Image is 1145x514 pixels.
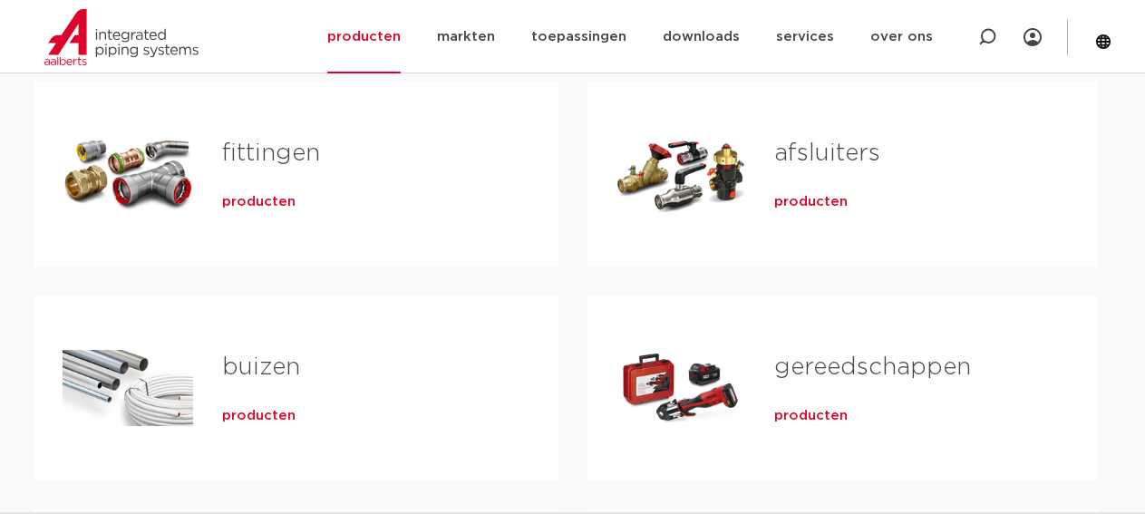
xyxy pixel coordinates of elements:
[774,141,880,165] a: afsluiters
[222,407,296,425] a: producten
[222,355,300,379] a: buizen
[774,407,848,425] a: producten
[774,355,971,379] a: gereedschappen
[222,141,320,165] a: fittingen
[774,193,848,211] a: producten
[222,193,296,211] a: producten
